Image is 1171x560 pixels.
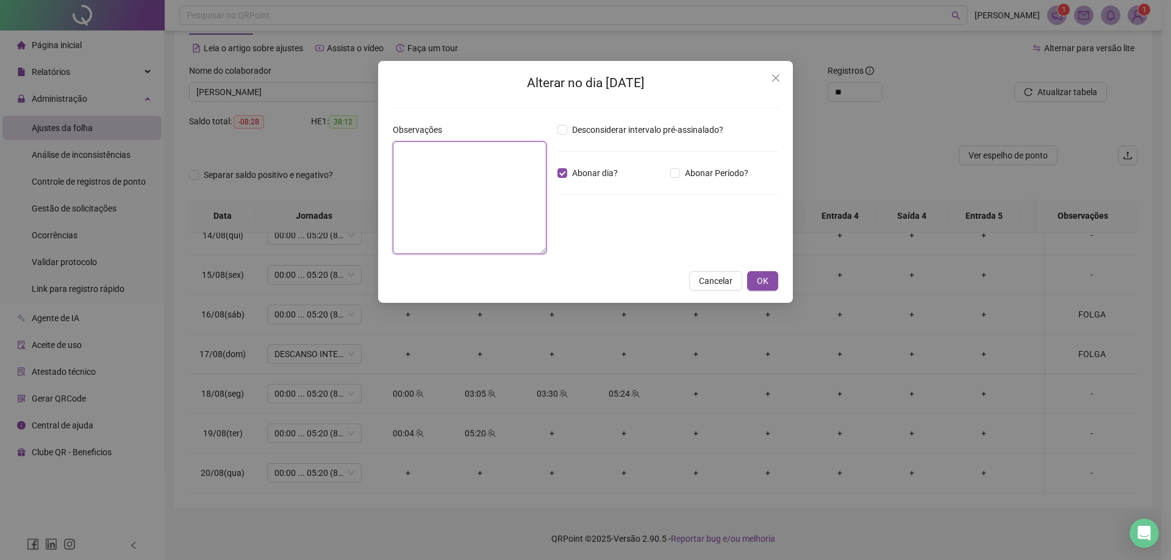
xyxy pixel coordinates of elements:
[689,271,742,291] button: Cancelar
[699,274,732,288] span: Cancelar
[567,166,623,180] span: Abonar dia?
[393,73,778,93] h2: Alterar no dia [DATE]
[567,123,728,136] span: Desconsiderar intervalo pré-assinalado?
[766,68,786,88] button: Close
[757,274,768,288] span: OK
[771,73,781,83] span: close
[747,271,778,291] button: OK
[393,123,450,136] label: Observações
[1130,519,1159,548] div: Open Intercom Messenger
[680,166,753,180] span: Abonar Período?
